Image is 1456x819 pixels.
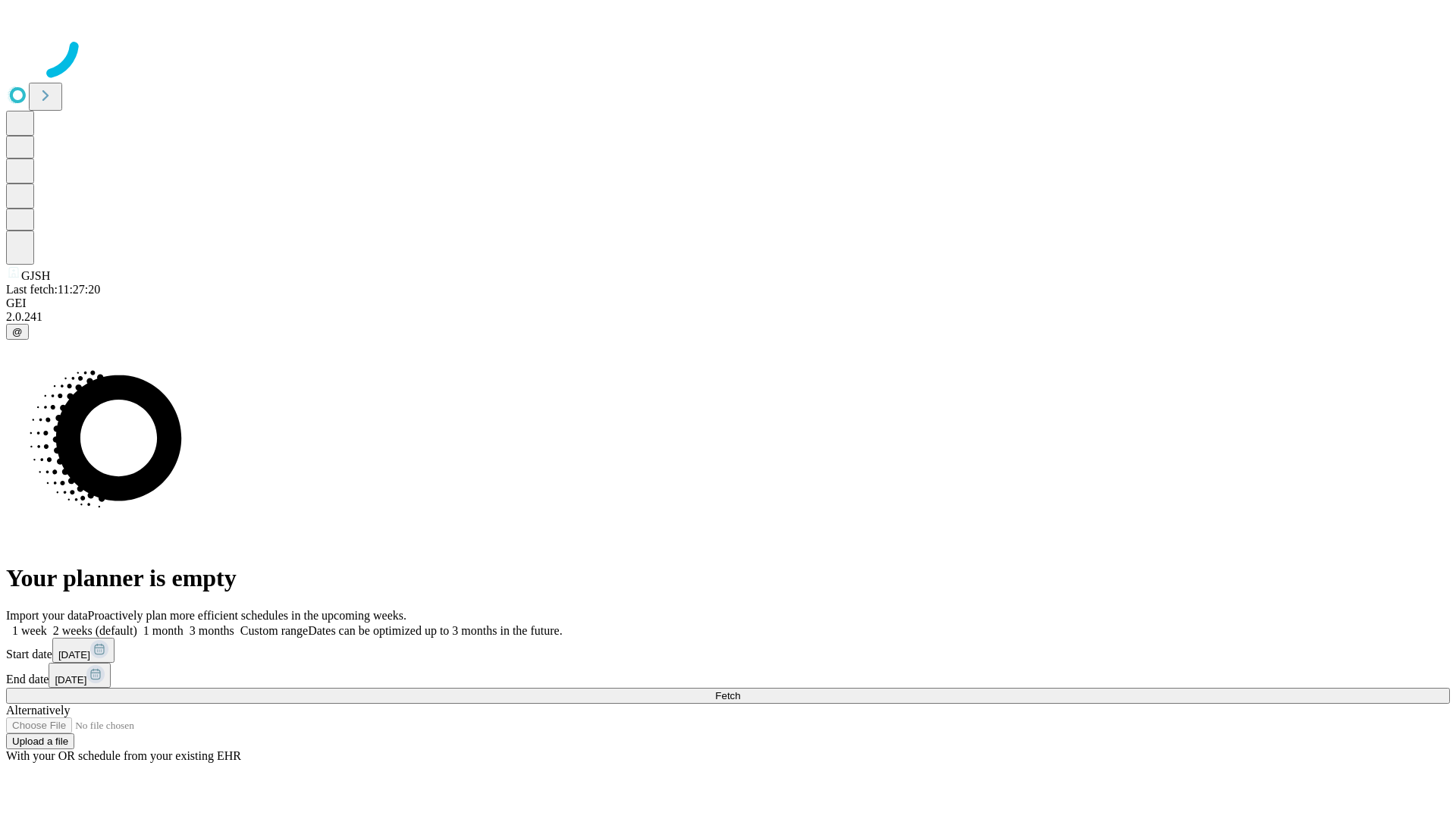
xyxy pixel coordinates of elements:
[49,663,111,688] button: [DATE]
[52,638,115,663] button: [DATE]
[12,326,23,337] span: @
[6,564,1450,592] h1: Your planner is empty
[6,283,100,296] span: Last fetch: 11:27:20
[21,269,50,282] span: GJSH
[6,733,74,749] button: Upload a file
[143,624,184,637] span: 1 month
[88,609,406,622] span: Proactively plan more efficient schedules in the upcoming weeks.
[308,624,562,637] span: Dates can be optimized up to 3 months in the future.
[6,704,70,717] span: Alternatively
[6,609,88,622] span: Import your data
[715,690,740,701] span: Fetch
[12,624,47,637] span: 1 week
[53,624,137,637] span: 2 weeks (default)
[55,674,86,686] span: [DATE]
[190,624,234,637] span: 3 months
[6,297,1450,310] div: GEI
[6,638,1450,663] div: Start date
[6,688,1450,704] button: Fetch
[58,649,90,661] span: [DATE]
[240,624,308,637] span: Custom range
[6,310,1450,324] div: 2.0.241
[6,324,29,340] button: @
[6,749,241,762] span: With your OR schedule from your existing EHR
[6,663,1450,688] div: End date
